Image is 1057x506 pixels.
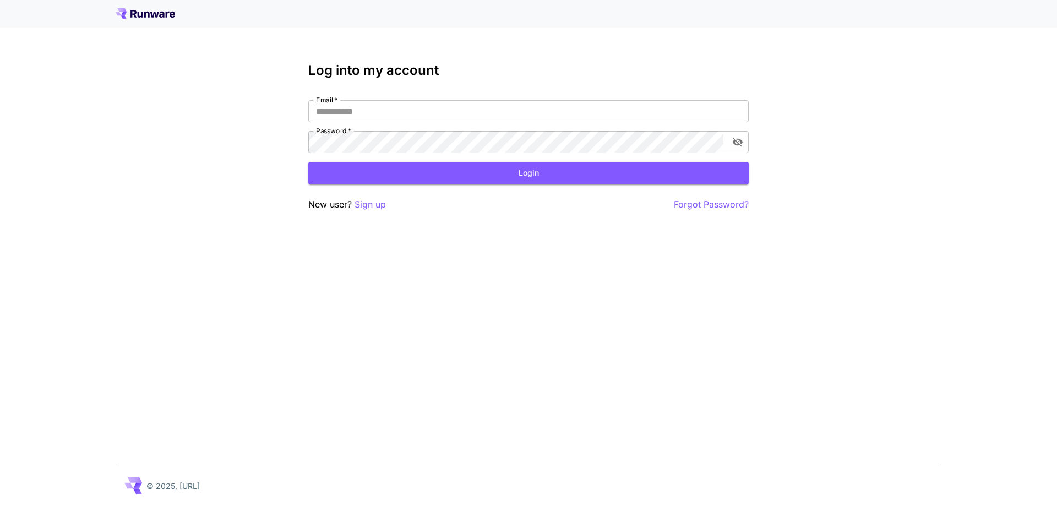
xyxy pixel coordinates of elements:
[674,198,749,211] button: Forgot Password?
[316,95,337,105] label: Email
[728,132,748,152] button: toggle password visibility
[146,480,200,492] p: © 2025, [URL]
[308,198,386,211] p: New user?
[355,198,386,211] button: Sign up
[316,126,351,135] label: Password
[308,162,749,184] button: Login
[308,63,749,78] h3: Log into my account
